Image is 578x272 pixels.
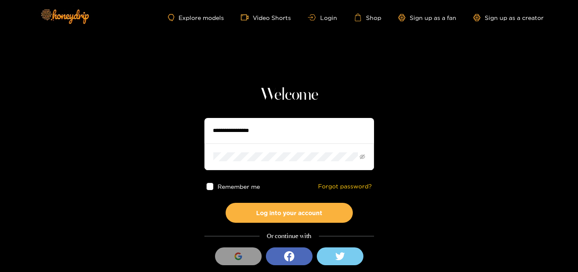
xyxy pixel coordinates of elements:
a: Explore models [168,14,224,21]
span: video-camera [241,14,253,21]
span: eye-invisible [360,154,365,160]
h1: Welcome [204,85,374,105]
a: Shop [354,14,381,21]
button: Log into your account [226,203,353,223]
a: Video Shorts [241,14,291,21]
a: Sign up as a creator [473,14,544,21]
span: Remember me [218,183,260,190]
a: Sign up as a fan [398,14,456,21]
a: Login [308,14,337,21]
a: Forgot password? [318,183,372,190]
div: Or continue with [204,231,374,241]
